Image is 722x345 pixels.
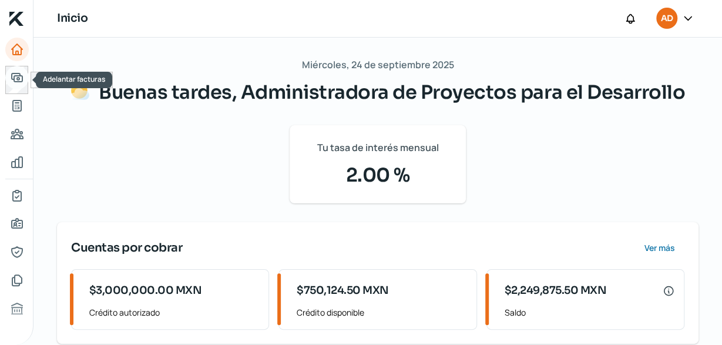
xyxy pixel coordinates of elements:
[5,240,29,264] a: Representantes
[661,12,673,26] span: AD
[634,236,684,260] button: Ver más
[57,10,88,27] h1: Inicio
[5,94,29,118] a: Tus créditos
[5,184,29,207] a: Mi contrato
[71,239,182,257] span: Cuentas por cobrar
[5,38,29,61] a: Inicio
[43,74,105,84] span: Adelantar facturas
[5,212,29,236] a: Información general
[89,283,202,299] span: $3,000,000.00 MXN
[5,122,29,146] a: Pago a proveedores
[505,305,674,320] span: Saldo
[99,81,685,104] span: Buenas tardes, Administradora de Proyectos para el Desarrollo
[5,297,29,320] a: Buró de crédito
[297,305,466,320] span: Crédito disponible
[505,283,607,299] span: $2,249,875.50 MXN
[5,150,29,174] a: Mis finanzas
[302,56,454,73] span: Miércoles, 24 de septiembre 2025
[5,269,29,292] a: Documentos
[317,139,439,156] span: Tu tasa de interés mensual
[89,305,259,320] span: Crédito autorizado
[644,244,675,252] span: Ver más
[304,161,452,189] span: 2.00 %
[297,283,389,299] span: $750,124.50 MXN
[70,82,89,101] img: Saludos
[5,66,29,89] a: Adelantar facturas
